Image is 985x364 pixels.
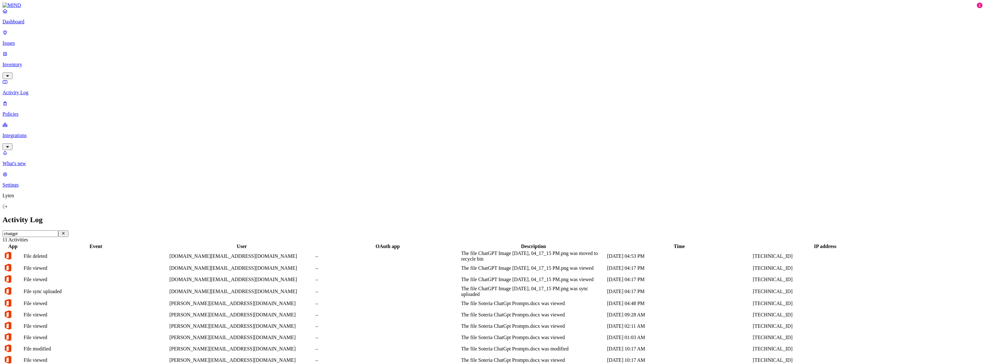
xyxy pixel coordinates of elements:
div: File viewed [24,357,168,363]
span: – [316,357,318,363]
span: – [316,265,318,271]
div: File viewed [24,335,168,340]
div: [TECHNICAL_ID] [753,277,898,282]
span: [DOMAIN_NAME][EMAIL_ADDRESS][DOMAIN_NAME] [169,253,297,259]
div: File deleted [24,253,168,259]
span: [DATE] 01:03 AM [607,335,645,340]
span: [DATE] 04:48 PM [607,301,644,306]
a: Settings [3,171,982,188]
p: Inventory [3,62,982,67]
img: office-365 [3,286,12,295]
a: Inventory [3,51,982,78]
span: [PERSON_NAME][EMAIL_ADDRESS][DOMAIN_NAME] [169,357,296,363]
span: [DATE] 09:28 AM [607,312,645,317]
span: – [316,277,318,282]
span: – [316,346,318,351]
p: What's new [3,161,982,166]
p: Issues [3,40,982,46]
span: [DATE] 10:17 AM [607,346,645,351]
span: – [316,289,318,294]
div: [TECHNICAL_ID] [753,253,898,259]
img: office-365 [3,344,12,353]
p: Policies [3,111,982,117]
a: Issues [3,30,982,46]
div: The file ChatGPT Image [DATE], 04_17_15 PM.png was moved to recycle bin [461,251,606,262]
span: [PERSON_NAME][EMAIL_ADDRESS][DOMAIN_NAME] [169,323,296,329]
div: File viewed [24,312,168,318]
span: [DATE] 04:17 PM [607,289,644,294]
div: File sync uploaded [24,289,168,294]
span: – [316,253,318,259]
span: [PERSON_NAME][EMAIL_ADDRESS][DOMAIN_NAME] [169,346,296,351]
img: office-365 [3,298,12,307]
div: File viewed [24,301,168,306]
img: office-365 [3,263,12,272]
img: office-365 [3,251,12,260]
span: – [316,301,318,306]
span: [DATE] 04:17 PM [607,265,644,271]
a: MIND [3,3,982,8]
div: File viewed [24,277,168,282]
a: Policies [3,101,982,117]
img: office-365 [3,355,12,364]
h2: Activity Log [3,216,982,224]
span: [PERSON_NAME][EMAIL_ADDRESS][DOMAIN_NAME] [169,335,296,340]
div: [TECHNICAL_ID] [753,335,898,340]
div: The file ChatGPT Image [DATE], 04_17_15 PM.png was viewed [461,265,606,271]
div: The file ChatGPT Image [DATE], 04_17_15 PM.png was sync uploaded [461,286,606,297]
p: Lyten [3,193,982,199]
div: Time [607,244,752,249]
a: Dashboard [3,8,982,25]
div: App [3,244,22,249]
div: The file Soteria ChatGpt Prompts.docx was viewed [461,335,606,340]
p: Activity Log [3,90,982,95]
input: Search [3,230,58,237]
a: Integrations [3,122,982,149]
div: [TECHNICAL_ID] [753,323,898,329]
div: [TECHNICAL_ID] [753,312,898,318]
div: Event [24,244,168,249]
div: The file Soteria ChatGpt Prompts.docx was viewed [461,357,606,363]
div: File viewed [24,323,168,329]
div: [TECHNICAL_ID] [753,265,898,271]
span: – [316,335,318,340]
span: [DOMAIN_NAME][EMAIL_ADDRESS][DOMAIN_NAME] [169,277,297,282]
span: [PERSON_NAME][EMAIL_ADDRESS][DOMAIN_NAME] [169,312,296,317]
span: – [316,323,318,329]
div: The file Soteria ChatGpt Prompts.docx was modified [461,346,606,352]
div: [TECHNICAL_ID] [753,346,898,352]
div: The file Soteria ChatGpt Prompts.docx was viewed [461,301,606,306]
img: office-365 [3,332,12,341]
div: Description [461,244,606,249]
img: office-365 [3,321,12,330]
img: office-365 [3,310,12,319]
p: Settings [3,182,982,188]
div: [TECHNICAL_ID] [753,357,898,363]
div: 1 [977,3,982,8]
span: – [316,312,318,317]
span: 11 Activities [3,237,28,242]
div: File viewed [24,265,168,271]
div: The file ChatGPT Image [DATE], 04_17_15 PM.png was viewed [461,277,606,282]
p: Integrations [3,133,982,138]
div: IP address [753,244,898,249]
div: The file Soteria ChatGpt Prompts.docx was viewed [461,312,606,318]
div: OAuth app [316,244,460,249]
span: [DATE] 04:53 PM [607,253,644,259]
img: MIND [3,3,21,8]
a: Activity Log [3,79,982,95]
div: The file Soteria ChatGpt Prompts.docx was viewed [461,323,606,329]
div: [TECHNICAL_ID] [753,301,898,306]
span: [DOMAIN_NAME][EMAIL_ADDRESS][DOMAIN_NAME] [169,289,297,294]
div: File modified [24,346,168,352]
div: [TECHNICAL_ID] [753,289,898,294]
span: [DATE] 04:17 PM [607,277,644,282]
div: User [169,244,314,249]
span: [DOMAIN_NAME][EMAIL_ADDRESS][DOMAIN_NAME] [169,265,297,271]
a: What's new [3,150,982,166]
span: [PERSON_NAME][EMAIL_ADDRESS][DOMAIN_NAME] [169,301,296,306]
span: [DATE] 10:17 AM [607,357,645,363]
p: Dashboard [3,19,982,25]
span: [DATE] 02:11 AM [607,323,645,329]
img: office-365 [3,274,12,283]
